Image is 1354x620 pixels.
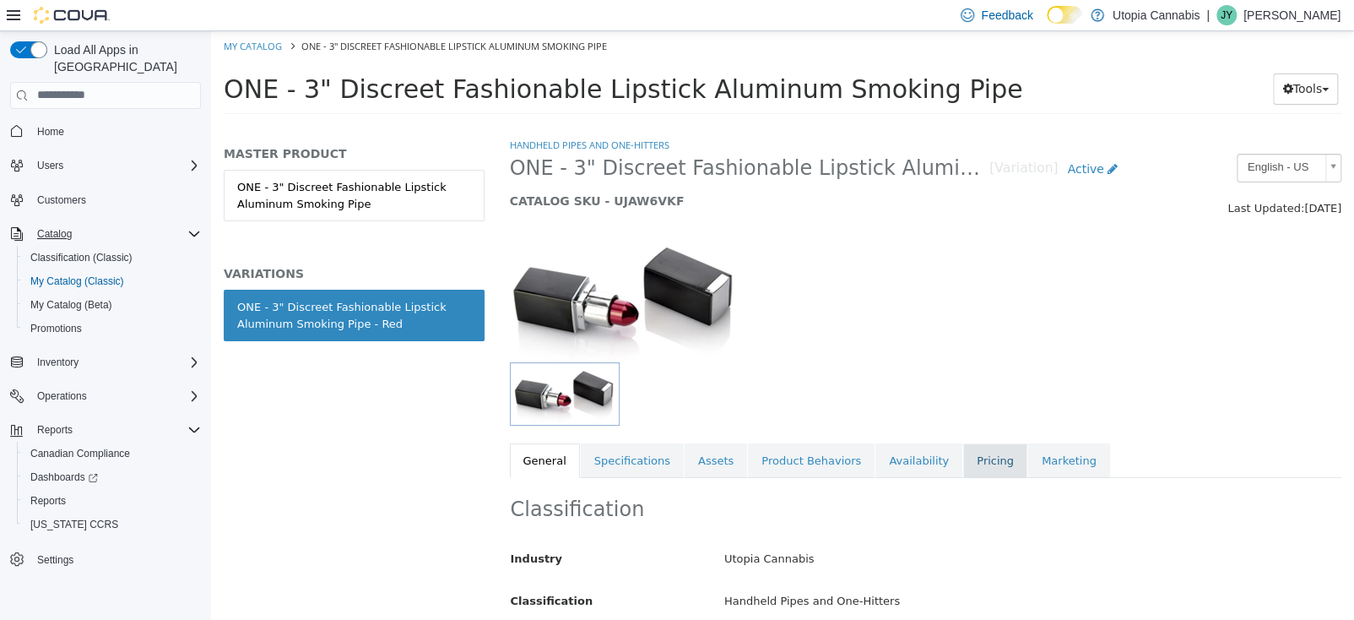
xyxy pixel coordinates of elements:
[13,235,274,250] h5: VARIATIONS
[30,298,112,312] span: My Catalog (Beta)
[37,125,64,139] span: Home
[299,204,528,331] img: 150
[30,189,201,210] span: Customers
[300,563,382,576] span: Classification
[24,467,201,487] span: Dashboards
[37,356,79,369] span: Inventory
[778,131,847,144] small: [Variation]
[30,352,201,373] span: Inventory
[3,547,208,571] button: Settings
[30,322,82,335] span: Promotions
[30,550,80,570] a: Settings
[37,159,63,172] span: Users
[30,224,79,244] button: Catalog
[90,8,396,21] span: ONE - 3" Discreet Fashionable Lipstick Aluminum Smoking Pipe
[24,514,201,535] span: Washington CCRS
[664,412,751,448] a: Availability
[13,43,811,73] span: ONE - 3" Discreet Fashionable Lipstick Aluminum Smoking Pipe
[24,443,201,464] span: Canadian Compliance
[752,412,816,448] a: Pricing
[1113,5,1200,25] p: Utopia Cannabis
[24,295,201,315] span: My Catalog (Beta)
[501,556,1142,585] div: Handheld Pipes and One-Hitters
[24,318,201,339] span: Promotions
[30,155,70,176] button: Users
[24,318,89,339] a: Promotions
[10,112,201,616] nav: Complex example
[501,514,1142,543] div: Utopia Cannabis
[30,190,93,210] a: Customers
[3,222,208,246] button: Catalog
[24,467,105,487] a: Dashboards
[17,489,208,513] button: Reports
[30,447,130,460] span: Canadian Compliance
[299,124,779,150] span: ONE - 3" Discreet Fashionable Lipstick Aluminum Smoking Pipe - Red
[30,420,201,440] span: Reports
[1243,5,1340,25] p: [PERSON_NAME]
[30,275,124,288] span: My Catalog (Classic)
[1216,5,1237,25] div: Jason Yoo
[17,317,208,340] button: Promotions
[24,271,131,291] a: My Catalog (Classic)
[30,122,71,142] a: Home
[17,293,208,317] button: My Catalog (Beta)
[30,494,66,508] span: Reports
[13,115,274,130] h5: MASTER PRODUCT
[30,470,98,484] span: Dashboards
[30,386,201,406] span: Operations
[3,418,208,442] button: Reports
[30,518,118,531] span: [US_STATE] CCRS
[30,155,201,176] span: Users
[24,514,125,535] a: [US_STATE] CCRS
[1016,171,1093,183] span: Last Updated:
[30,420,79,440] button: Reports
[30,352,85,373] button: Inventory
[474,412,536,448] a: Assets
[30,121,201,142] span: Home
[30,386,94,406] button: Operations
[26,268,260,301] div: ONE - 3" Discreet Fashionable Lipstick Aluminum Smoking Pipe - Red
[1026,123,1108,150] span: English - US
[24,271,201,291] span: My Catalog (Classic)
[24,443,137,464] a: Canadian Compliance
[537,412,663,448] a: Product Behaviors
[1026,122,1130,151] a: English - US
[30,548,201,569] span: Settings
[1221,5,1232,25] span: JY
[1206,5,1210,25] p: |
[24,491,201,511] span: Reports
[17,269,208,293] button: My Catalog (Classic)
[3,351,208,374] button: Inventory
[299,162,917,177] h5: CATALOG SKU - UJAW6VKF
[3,154,208,177] button: Users
[24,295,119,315] a: My Catalog (Beta)
[30,224,201,244] span: Catalog
[1047,6,1082,24] input: Dark Mode
[3,188,208,212] button: Customers
[299,107,458,120] a: Handheld Pipes and One-Hitters
[37,423,73,437] span: Reports
[24,491,73,511] a: Reports
[981,7,1032,24] span: Feedback
[17,513,208,536] button: [US_STATE] CCRS
[47,41,201,75] span: Load All Apps in [GEOGRAPHIC_DATA]
[300,521,352,534] span: Industry
[37,389,87,403] span: Operations
[299,412,369,448] a: General
[30,251,133,264] span: Classification (Classic)
[37,553,73,567] span: Settings
[856,131,892,144] span: Active
[3,119,208,144] button: Home
[17,246,208,269] button: Classification (Classic)
[3,384,208,408] button: Operations
[17,465,208,489] a: Dashboards
[13,139,274,190] a: ONE - 3" Discreet Fashionable Lipstick Aluminum Smoking Pipe
[34,7,110,24] img: Cova
[300,465,1130,492] h2: Classification
[24,247,139,268] a: Classification (Classic)
[817,412,899,448] a: Marketing
[13,8,71,21] a: My Catalog
[17,442,208,465] button: Canadian Compliance
[1093,171,1130,183] span: [DATE]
